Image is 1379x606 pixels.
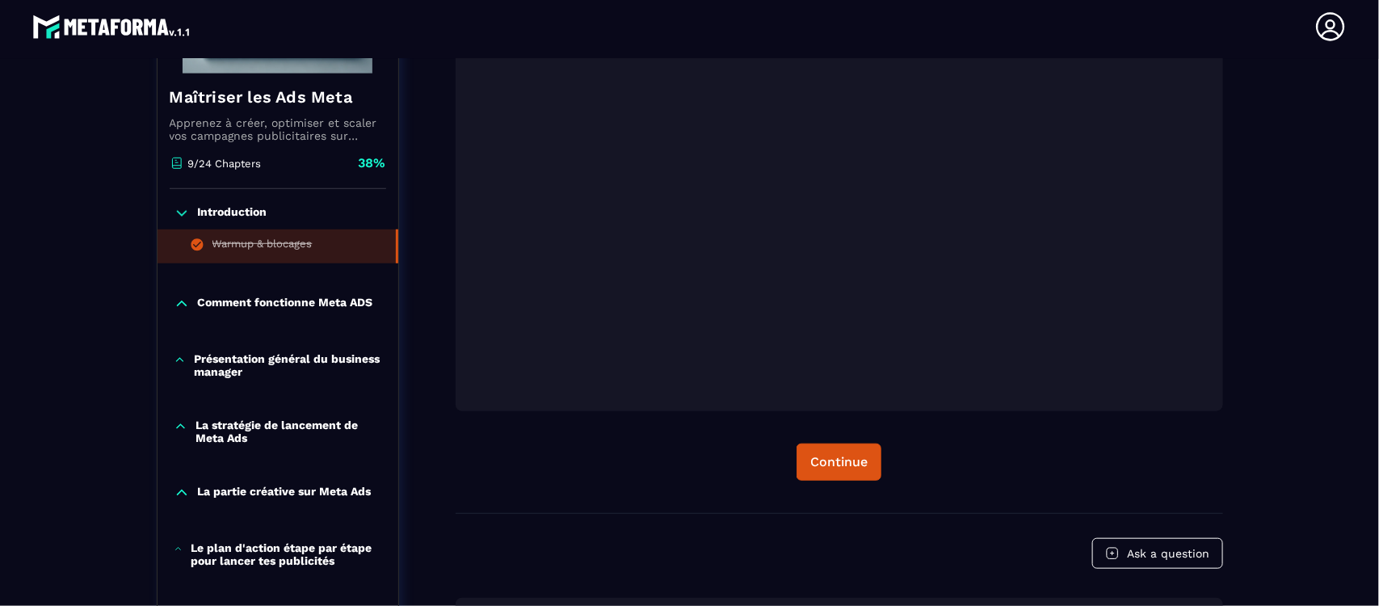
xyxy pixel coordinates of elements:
p: Comment fonctionne Meta ADS [198,296,373,312]
p: 38% [359,154,386,172]
p: Apprenez à créer, optimiser et scaler vos campagnes publicitaires sur Facebook et Instagram. [170,116,386,142]
p: Le plan d'action étape par étape pour lancer tes publicités [191,541,381,567]
p: Introduction [198,205,267,221]
button: Continue [797,444,881,481]
h4: Maîtriser les Ads Meta [170,86,386,108]
p: La stratégie de lancement de Meta Ads [195,419,382,444]
p: Présentation général du business manager [194,352,381,378]
p: La partie créative sur Meta Ads [198,485,372,501]
div: Warmup & blocages [212,238,313,255]
p: 9/24 Chapters [188,157,262,169]
button: Ask a question [1092,538,1223,569]
img: logo [32,11,192,43]
div: Continue [810,454,868,470]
